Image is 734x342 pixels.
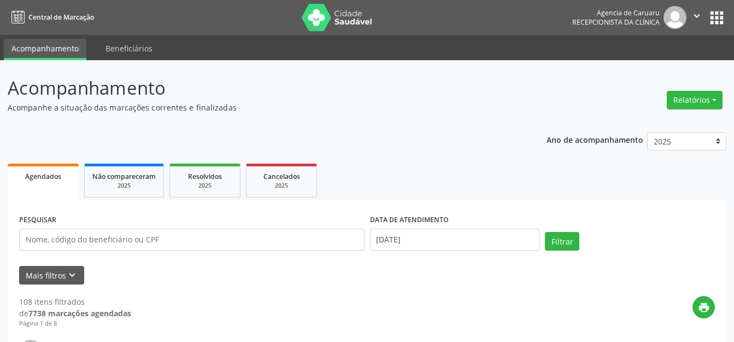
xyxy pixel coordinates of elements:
[98,39,160,58] a: Beneficiários
[92,172,156,181] span: Não compareceram
[686,6,707,29] button: 
[4,39,86,60] a: Acompanhamento
[254,182,309,190] div: 2025
[263,172,300,181] span: Cancelados
[19,266,84,285] button: Mais filtroskeyboard_arrow_down
[572,8,660,18] div: Agencia de Caruaru
[707,8,726,27] button: apps
[28,308,131,318] strong: 7738 marcações agendadas
[19,296,131,308] div: 108 itens filtrados
[92,182,156,190] div: 2025
[19,319,131,328] div: Página 1 de 8
[545,232,579,251] button: Filtrar
[692,296,715,318] button: print
[178,182,232,190] div: 2025
[691,10,703,22] i: 
[8,8,94,26] a: Central de Marcação
[370,212,449,229] label: DATA DE ATENDIMENTO
[663,6,686,29] img: img
[28,13,94,22] span: Central de Marcação
[667,91,723,109] button: Relatórios
[19,212,56,229] label: PESQUISAR
[547,132,643,146] p: Ano de acompanhamento
[25,172,61,181] span: Agendados
[572,18,660,27] span: Recepcionista da clínica
[188,172,222,181] span: Resolvidos
[8,102,511,113] p: Acompanhe a situação das marcações correntes e finalizadas
[19,308,131,319] div: de
[66,269,78,281] i: keyboard_arrow_down
[8,74,511,102] p: Acompanhamento
[370,229,540,251] input: Selecione um intervalo
[19,229,365,251] input: Nome, código do beneficiário ou CPF
[698,302,710,314] i: print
